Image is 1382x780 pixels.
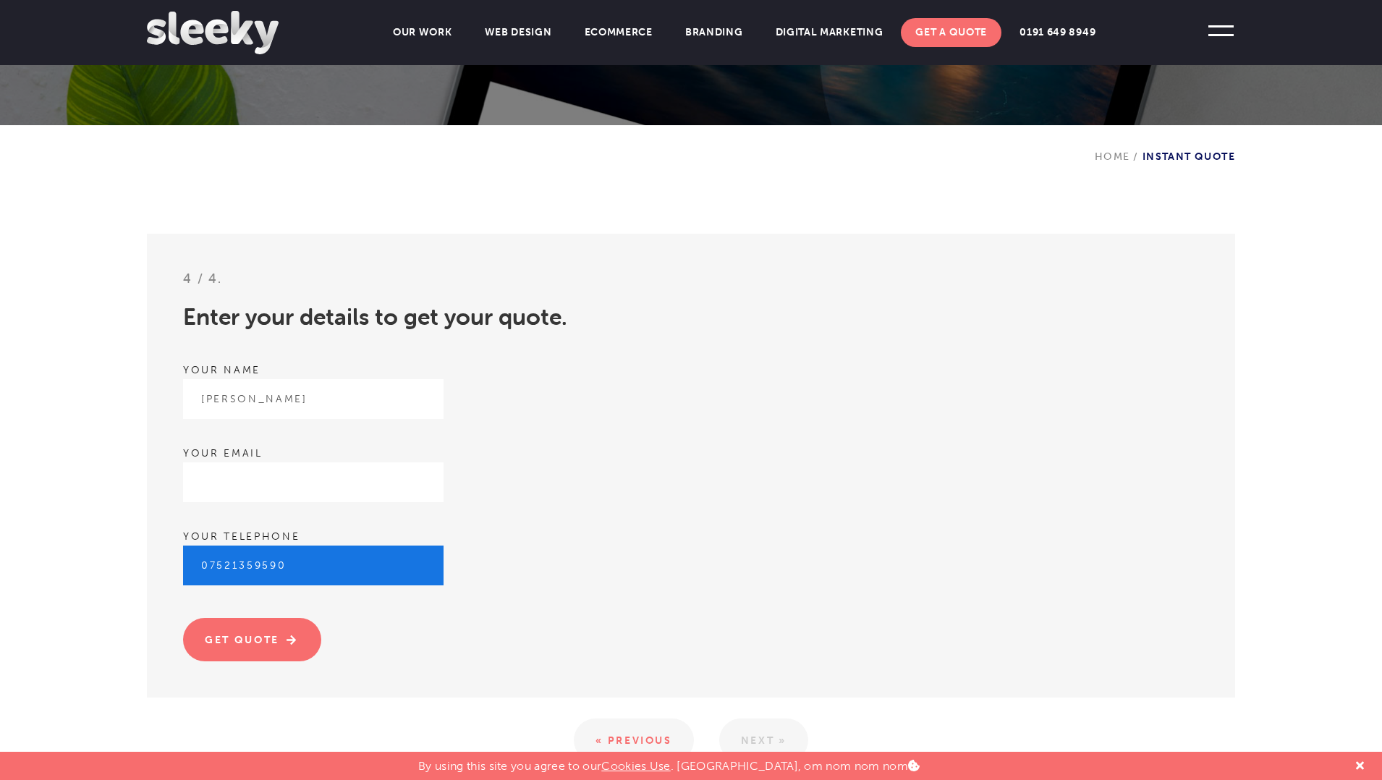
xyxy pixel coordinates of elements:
a: Branding [671,18,758,47]
a: Cookies Use [601,759,671,773]
img: Sleeky Web Design Newcastle [147,11,279,54]
h3: 4 / 4. [183,270,1199,298]
a: Web Design [470,18,567,47]
div: Instant Quote [1095,125,1235,163]
a: Digital Marketing [761,18,898,47]
a: Get A Quote [901,18,1001,47]
p: By using this site you agree to our . [GEOGRAPHIC_DATA], om nom nom nom [418,752,920,773]
a: 0191 649 8949 [1005,18,1110,47]
label: Your email [183,444,1199,462]
h2: Enter your details to get your quote. [183,298,1199,354]
label: Your name [183,361,1199,379]
a: Next » [719,718,808,762]
a: Ecommerce [570,18,667,47]
a: Our Work [378,18,467,47]
a: Home [1095,151,1130,163]
span: / [1129,151,1142,163]
label: Your telephone [183,527,1199,546]
a: « Previous [574,718,694,762]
